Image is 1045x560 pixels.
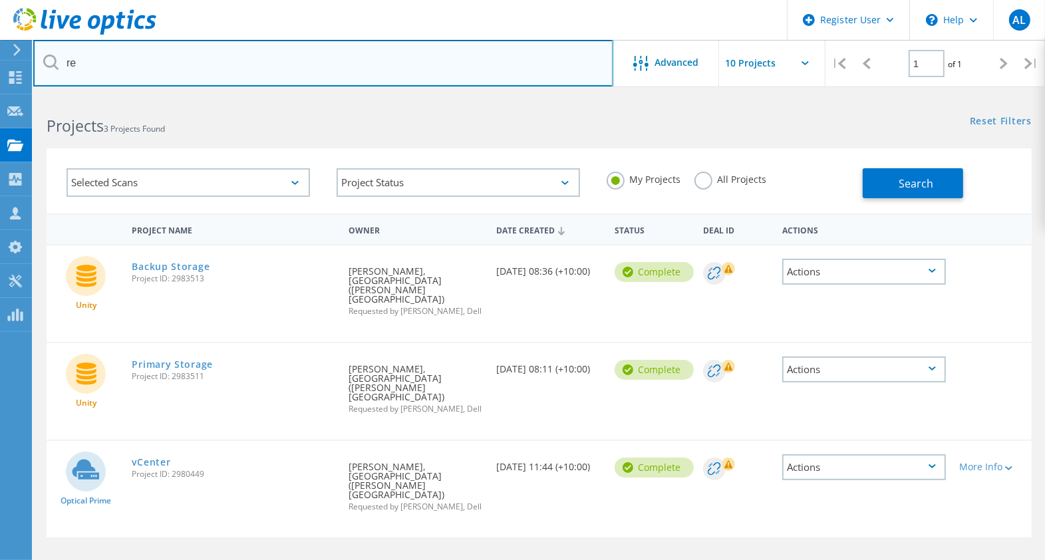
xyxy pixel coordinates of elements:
[104,123,165,134] span: 3 Projects Found
[349,307,483,315] span: Requested by [PERSON_NAME], Dell
[76,399,96,407] span: Unity
[349,405,483,413] span: Requested by [PERSON_NAME], Dell
[349,503,483,511] span: Requested by [PERSON_NAME], Dell
[490,343,608,387] div: [DATE] 08:11 (+10:00)
[655,58,699,67] span: Advanced
[342,217,490,241] div: Owner
[132,262,210,271] a: Backup Storage
[694,172,767,184] label: All Projects
[607,172,681,184] label: My Projects
[47,115,104,136] b: Projects
[13,28,156,37] a: Live Optics Dashboard
[899,176,933,191] span: Search
[776,217,953,241] div: Actions
[863,168,963,198] button: Search
[608,217,696,241] div: Status
[959,462,1024,472] div: More Info
[696,217,775,241] div: Deal Id
[132,360,213,369] a: Primary Storage
[337,168,580,197] div: Project Status
[132,372,335,380] span: Project ID: 2983511
[61,497,111,505] span: Optical Prime
[342,343,490,426] div: [PERSON_NAME], [GEOGRAPHIC_DATA] ([PERSON_NAME][GEOGRAPHIC_DATA])
[948,59,962,70] span: of 1
[125,217,342,241] div: Project Name
[490,441,608,485] div: [DATE] 11:44 (+10:00)
[132,458,170,467] a: vCenter
[33,40,613,86] input: Search projects by name, owner, ID, company, etc
[825,40,853,87] div: |
[782,356,947,382] div: Actions
[132,470,335,478] span: Project ID: 2980449
[490,245,608,289] div: [DATE] 08:36 (+10:00)
[615,360,694,380] div: Complete
[782,454,947,480] div: Actions
[926,14,938,26] svg: \n
[67,168,310,197] div: Selected Scans
[342,441,490,524] div: [PERSON_NAME], [GEOGRAPHIC_DATA] ([PERSON_NAME][GEOGRAPHIC_DATA])
[615,458,694,478] div: Complete
[132,275,335,283] span: Project ID: 2983513
[970,116,1032,128] a: Reset Filters
[342,245,490,329] div: [PERSON_NAME], [GEOGRAPHIC_DATA] ([PERSON_NAME][GEOGRAPHIC_DATA])
[615,262,694,282] div: Complete
[1018,40,1045,87] div: |
[782,259,947,285] div: Actions
[76,301,96,309] span: Unity
[490,217,608,242] div: Date Created
[1012,15,1026,25] span: AL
